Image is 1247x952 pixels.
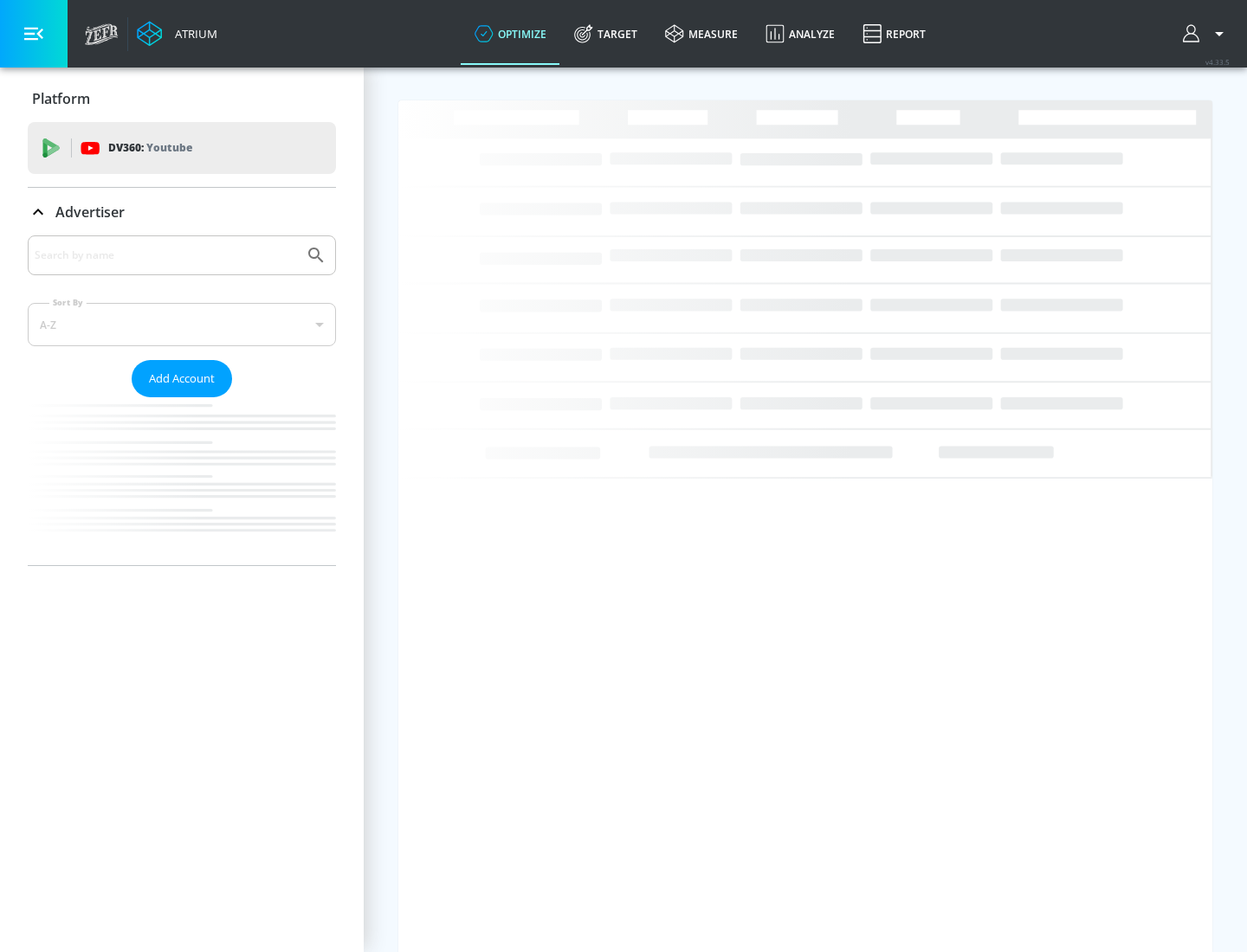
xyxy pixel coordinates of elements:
[55,203,125,222] p: Advertiser
[28,303,336,346] div: A-Z
[28,188,336,236] div: Advertiser
[849,3,940,65] a: Report
[146,138,192,157] p: Youtube
[32,89,90,108] p: Platform
[49,297,87,308] label: Sort By
[28,122,336,174] div: DV360: Youtube
[28,74,336,123] div: Platform
[108,138,192,158] p: DV360:
[752,3,849,65] a: Analyze
[28,235,336,565] div: Advertiser
[28,397,336,565] nav: list of Advertiser
[168,26,217,42] div: Atrium
[461,3,560,65] a: optimize
[35,244,297,267] input: Search by name
[149,369,215,389] span: Add Account
[1205,57,1230,67] span: v 4.33.5
[137,21,217,47] a: Atrium
[132,360,232,397] button: Add Account
[651,3,752,65] a: measure
[560,3,651,65] a: Target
